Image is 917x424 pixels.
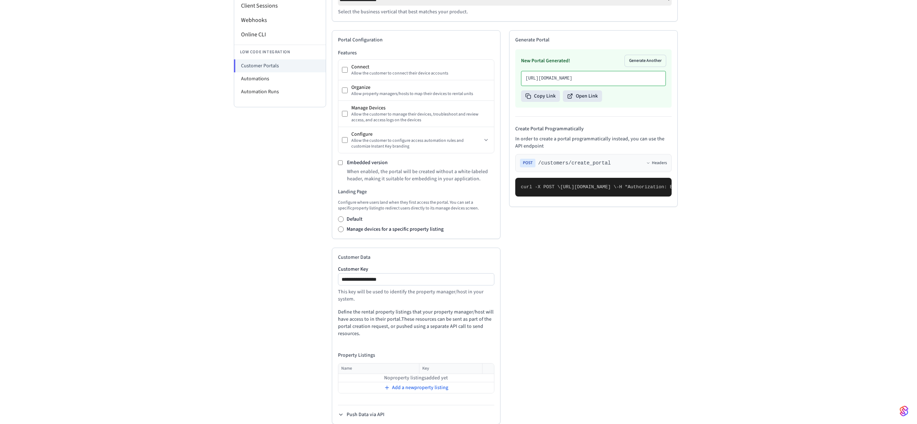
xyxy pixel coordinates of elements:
h4: Create Portal Programmatically [515,125,672,132]
span: POST [520,159,535,167]
label: Default [347,216,362,223]
h2: Generate Portal [515,36,672,44]
li: Customer Portals [234,59,326,72]
label: Embedded version [347,159,388,166]
label: Manage devices for a specific property listing [347,226,444,233]
div: Configure [351,131,482,138]
h3: Features [338,49,494,57]
button: Generate Another [625,55,666,67]
h2: Portal Configuration [338,36,494,44]
th: Name [338,364,419,374]
div: Manage Devices [351,104,490,112]
span: curl -X POST \ [521,184,560,190]
li: Low Code Integration [234,45,326,59]
div: Allow the customer to manage their devices, troubleshoot and review access, and access logs on th... [351,112,490,123]
h3: New Portal Generated! [521,57,570,64]
img: SeamLogoGradient.69752ec5.svg [900,405,908,417]
p: Configure where users land when they first access the portal. You can set a specific property lis... [338,200,494,211]
div: Connect [351,63,490,71]
span: /customers/create_portal [538,159,611,167]
div: Allow property managers/hosts to map their devices to rental units [351,91,490,97]
li: Webhooks [234,13,326,27]
span: -H "Authorization: Bearer seam_api_key_123456" \ [616,184,751,190]
span: Add a new property listing [392,384,448,391]
button: Open Link [563,90,602,102]
span: [URL][DOMAIN_NAME] \ [560,184,616,190]
p: This key will be used to identify the property manager/host in your system. [338,288,494,303]
p: When enabled, the portal will be created without a white-labeled header, making it suitable for e... [347,168,494,182]
p: [URL][DOMAIN_NAME] [526,76,661,81]
li: Online CLI [234,27,326,42]
label: Customer Key [338,267,494,272]
div: Organize [351,84,490,91]
h2: Customer Data [338,254,494,261]
h4: Property Listings [338,352,494,359]
p: Select the business vertical that best matches your product. [338,8,672,15]
button: Headers [646,160,667,166]
h3: Landing Page [338,188,494,195]
p: In order to create a portal programmatically instead, you can use the API endpoint [515,135,672,150]
p: Define the rental property listings that your property manager/host will have access to in their ... [338,308,494,337]
td: No property listings added yet [338,374,494,382]
li: Automation Runs [234,85,326,98]
div: Allow the customer to configure access automation rules and customize Instant Key branding [351,138,482,149]
th: Key [419,364,482,374]
li: Automations [234,72,326,85]
button: Copy Link [521,90,560,102]
button: Push Data via API [338,411,384,418]
div: Allow the customer to connect their device accounts [351,71,490,76]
